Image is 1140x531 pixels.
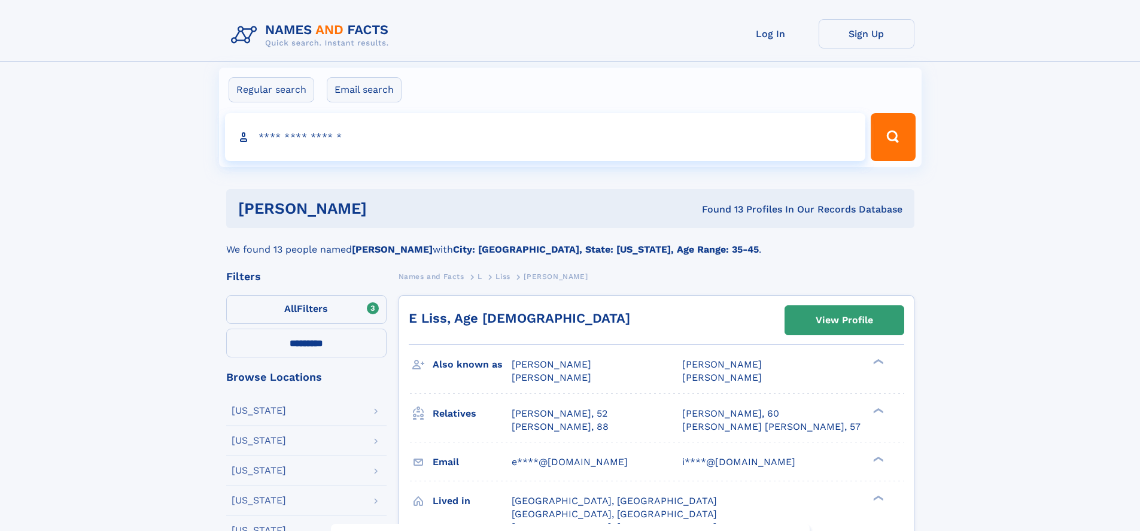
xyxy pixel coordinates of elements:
span: [PERSON_NAME] [524,272,588,281]
a: [PERSON_NAME], 52 [512,407,607,420]
a: L [478,269,482,284]
a: [PERSON_NAME] [PERSON_NAME], 57 [682,420,861,433]
span: [GEOGRAPHIC_DATA], [GEOGRAPHIC_DATA] [512,495,717,506]
a: Names and Facts [399,269,464,284]
a: Sign Up [819,19,914,48]
span: [PERSON_NAME] [682,372,762,383]
span: [GEOGRAPHIC_DATA], [GEOGRAPHIC_DATA] [512,508,717,520]
span: All [284,303,297,314]
div: Filters [226,271,387,282]
a: E Liss, Age [DEMOGRAPHIC_DATA] [409,311,630,326]
div: ❯ [870,455,884,463]
div: Browse Locations [226,372,387,383]
button: Search Button [871,113,915,161]
a: View Profile [785,306,904,335]
b: [PERSON_NAME] [352,244,433,255]
span: [PERSON_NAME] [512,372,591,383]
h3: Relatives [433,403,512,424]
b: City: [GEOGRAPHIC_DATA], State: [US_STATE], Age Range: 35-45 [453,244,759,255]
div: ❯ [870,494,884,502]
span: Liss [495,272,510,281]
div: View Profile [816,307,873,334]
a: Liss [495,269,510,284]
a: Log In [723,19,819,48]
h3: Email [433,452,512,472]
a: [PERSON_NAME], 88 [512,420,609,433]
div: Found 13 Profiles In Our Records Database [534,203,902,216]
div: [US_STATE] [232,436,286,445]
div: [US_STATE] [232,496,286,505]
label: Filters [226,295,387,324]
div: We found 13 people named with . [226,228,914,257]
span: L [478,272,482,281]
label: Email search [327,77,402,102]
input: search input [225,113,866,161]
label: Regular search [229,77,314,102]
div: [US_STATE] [232,406,286,415]
a: [PERSON_NAME], 60 [682,407,779,420]
div: [US_STATE] [232,466,286,475]
span: [PERSON_NAME] [512,359,591,370]
h3: Also known as [433,354,512,375]
h3: Lived in [433,491,512,511]
div: ❯ [870,406,884,414]
span: [PERSON_NAME] [682,359,762,370]
img: Logo Names and Facts [226,19,399,51]
div: ❯ [870,358,884,366]
h1: [PERSON_NAME] [238,201,534,216]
